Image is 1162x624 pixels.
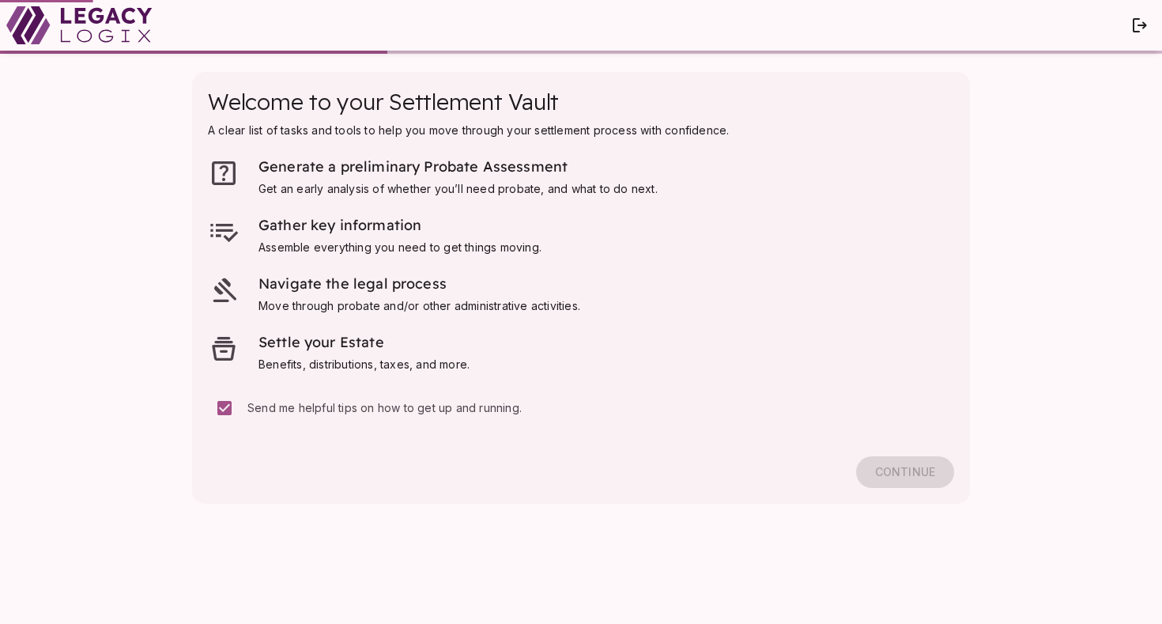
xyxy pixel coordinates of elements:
span: Generate a preliminary Probate Assessment [258,157,568,176]
span: Get an early analysis of whether you’ll need probate, and what to do next. [258,182,658,195]
span: Settle your Estate [258,333,384,351]
span: Benefits, distributions, taxes, and more. [258,357,470,371]
span: Move through probate and/or other administrative activities. [258,299,580,312]
span: Gather key information [258,216,421,234]
span: Send me helpful tips on how to get up and running. [247,401,522,414]
span: Welcome to your Settlement Vault [208,88,559,115]
span: A clear list of tasks and tools to help you move through your settlement process with confidence. [208,123,729,137]
span: Assemble everything you need to get things moving. [258,240,541,254]
span: Navigate the legal process [258,274,447,293]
